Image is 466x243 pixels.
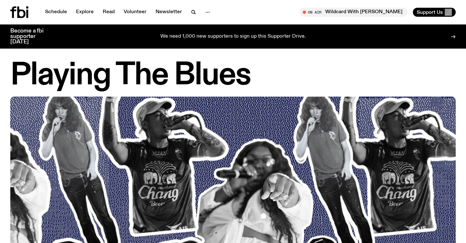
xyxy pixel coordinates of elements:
[413,8,456,17] button: Support Us
[152,8,186,17] a: Newsletter
[300,8,408,17] button: On AirWildcard With [PERSON_NAME]
[72,8,98,17] a: Explore
[41,8,71,17] a: Schedule
[417,9,443,15] span: Support Us
[10,28,52,45] h3: Become a fbi supporter [DATE]
[160,34,306,40] p: We need 1,000 new supporters to sign up this Supporter Drive.
[120,8,150,17] a: Volunteer
[10,61,456,90] h1: Playing The Blues
[99,8,119,17] a: Read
